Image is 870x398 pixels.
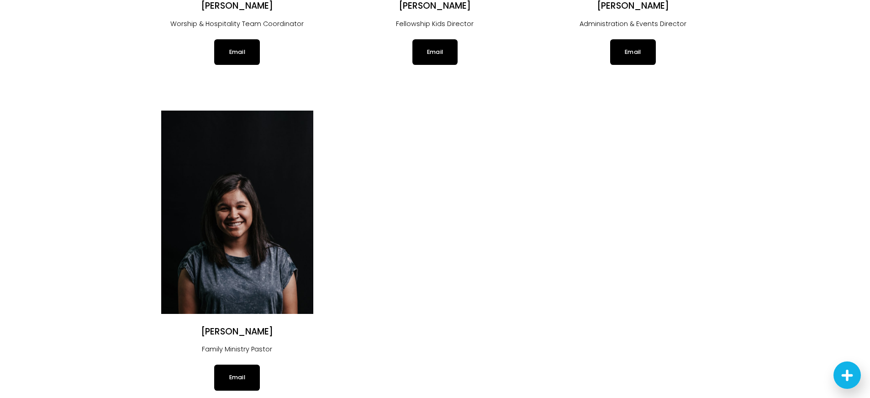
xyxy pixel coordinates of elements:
a: Email [214,365,259,390]
p: Worship & Hospitality Team Coordinator [161,18,313,30]
img: Paula Powell [161,111,313,314]
p: Family Ministry Pastor [161,344,313,356]
p: Fellowship Kids Director [359,18,511,30]
h2: [PERSON_NAME] [359,0,511,12]
h2: [PERSON_NAME] [161,0,313,12]
a: Email [412,39,458,65]
a: Email [610,39,655,65]
p: Administration & Events Director [557,18,709,30]
h2: [PERSON_NAME] [161,326,313,338]
h2: [PERSON_NAME] [557,0,709,12]
a: Email [214,39,259,65]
